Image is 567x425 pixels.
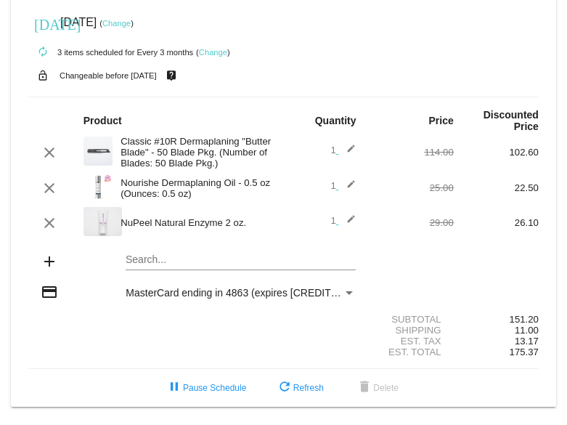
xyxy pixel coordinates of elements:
[276,379,293,397] mat-icon: refresh
[163,66,180,85] mat-icon: live_help
[83,172,113,201] img: 5.png
[369,347,454,357] div: Est. Total
[369,336,454,347] div: Est. Tax
[515,325,539,336] span: 11.00
[41,179,58,197] mat-icon: clear
[34,66,52,85] mat-icon: lock_open
[113,217,283,228] div: NuPeel Natural Enzyme 2 oz.
[264,375,335,401] button: Refresh
[454,314,539,325] div: 151.20
[60,71,157,80] small: Changeable before [DATE]
[41,214,58,232] mat-icon: clear
[34,15,52,32] mat-icon: [DATE]
[166,383,246,393] span: Pause Schedule
[154,375,258,401] button: Pause Schedule
[369,147,454,158] div: 114.00
[369,325,454,336] div: Shipping
[515,336,539,347] span: 13.17
[41,253,58,270] mat-icon: add
[199,48,227,57] a: Change
[276,383,324,393] span: Refresh
[454,147,539,158] div: 102.60
[356,379,373,397] mat-icon: delete
[484,109,539,132] strong: Discounted Price
[83,207,122,236] img: RenoPhotographer_%C2%A9MarcelloRostagni2018_HeadshotPhotographyReno_IMG_0584.jpg
[126,254,356,266] input: Search...
[166,379,183,397] mat-icon: pause
[41,283,58,301] mat-icon: credit_card
[315,115,356,126] strong: Quantity
[196,48,230,57] small: ( )
[113,177,283,199] div: Nourishe Dermaplaning Oil - 0.5 oz (Ounces: 0.5 oz)
[369,182,454,193] div: 25.00
[330,145,356,155] span: 1
[454,217,539,228] div: 26.10
[113,136,283,169] div: Classic #10R Dermaplaning "Butter Blade" - 50 Blade Pkg. (Number of Blades: 50 Blade Pkg.)
[369,217,454,228] div: 29.00
[344,375,410,401] button: Delete
[83,115,122,126] strong: Product
[83,137,113,166] img: dermaplanepro-10r-dermaplaning-blade-up-close.png
[454,182,539,193] div: 22.50
[126,287,403,299] span: MasterCard ending in 4863 (expires [CREDIT_CARD_DATA])
[338,144,356,161] mat-icon: edit
[369,314,454,325] div: Subtotal
[330,215,356,226] span: 1
[41,144,58,161] mat-icon: clear
[338,214,356,232] mat-icon: edit
[338,179,356,197] mat-icon: edit
[102,19,131,28] a: Change
[28,48,193,57] small: 3 items scheduled for Every 3 months
[99,19,134,28] small: ( )
[429,115,454,126] strong: Price
[126,287,356,299] mat-select: Payment Method
[356,383,399,393] span: Delete
[330,180,356,191] span: 1
[510,347,539,357] span: 175.37
[34,44,52,61] mat-icon: autorenew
